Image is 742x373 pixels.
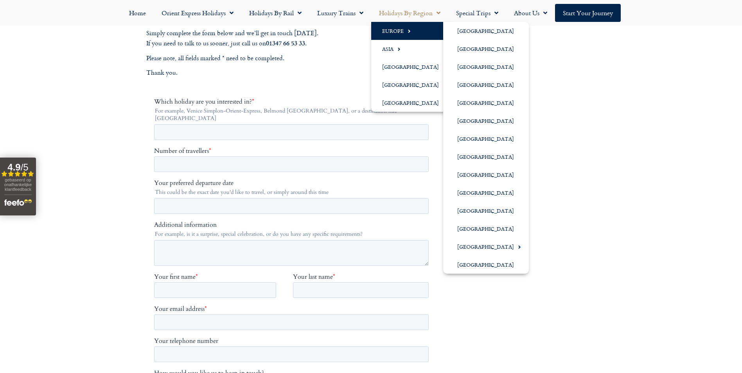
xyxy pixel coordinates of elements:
[266,38,305,47] strong: 01347 66 53 33
[443,76,529,94] a: [GEOGRAPHIC_DATA]
[371,40,454,58] a: Asia
[443,130,529,148] a: [GEOGRAPHIC_DATA]
[371,76,454,94] a: [GEOGRAPHIC_DATA]
[121,4,154,22] a: Home
[506,4,555,22] a: About Us
[309,4,371,22] a: Luxury Trains
[4,4,738,22] nav: Menu
[371,94,454,112] a: [GEOGRAPHIC_DATA]
[146,53,440,63] p: Please note, all fields marked * need to be completed.
[371,58,454,76] a: [GEOGRAPHIC_DATA]
[146,68,440,78] p: Thank you.
[443,256,529,274] a: [GEOGRAPHIC_DATA]
[443,148,529,166] a: [GEOGRAPHIC_DATA]
[154,4,241,22] a: Orient Express Holidays
[443,238,529,256] a: [GEOGRAPHIC_DATA]
[443,184,529,202] a: [GEOGRAPHIC_DATA]
[241,4,309,22] a: Holidays by Rail
[443,94,529,112] a: [GEOGRAPHIC_DATA]
[443,58,529,76] a: [GEOGRAPHIC_DATA]
[443,202,529,220] a: [GEOGRAPHIC_DATA]
[443,220,529,238] a: [GEOGRAPHIC_DATA]
[371,4,448,22] a: Holidays by Region
[443,40,529,58] a: [GEOGRAPHIC_DATA]
[371,22,454,40] a: Europe
[443,22,529,40] a: [GEOGRAPHIC_DATA]
[448,4,506,22] a: Special Trips
[555,4,621,22] a: Start your Journey
[146,28,440,48] p: Simply complete the form below and we’ll get in touch [DATE]. If you need to talk to us sooner, j...
[443,22,529,274] ul: Europe
[443,112,529,130] a: [GEOGRAPHIC_DATA]
[443,166,529,184] a: [GEOGRAPHIC_DATA]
